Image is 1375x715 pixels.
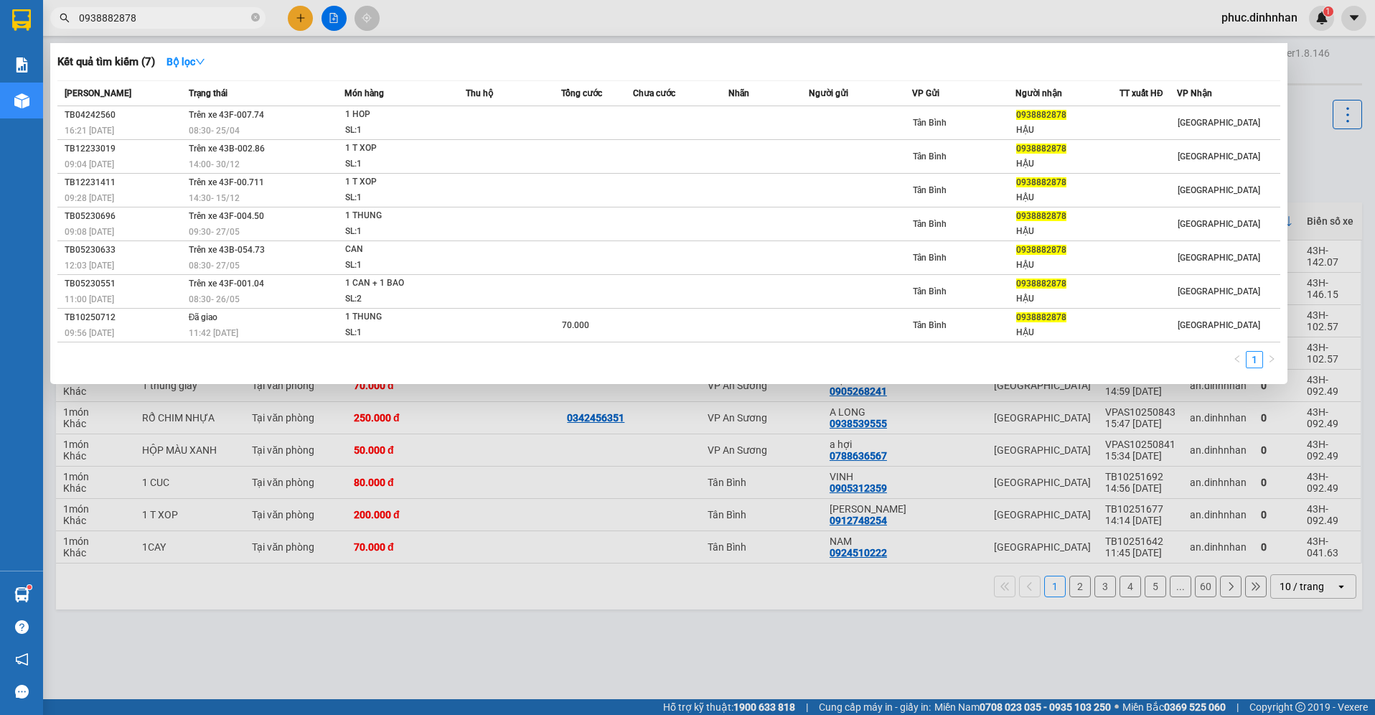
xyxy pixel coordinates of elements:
div: HẬU [1016,156,1118,172]
span: [GEOGRAPHIC_DATA] [1178,219,1260,229]
img: warehouse-icon [14,587,29,602]
span: 14:30 - 15/12 [189,193,240,203]
span: [GEOGRAPHIC_DATA] [1178,185,1260,195]
div: TB10250712 [65,310,184,325]
span: [GEOGRAPHIC_DATA] [1178,320,1260,330]
span: Trên xe 43F-00.711 [189,177,264,187]
div: HẬU [1016,190,1118,205]
span: Tân Bình [913,219,947,229]
span: Trên xe 43F-001.04 [189,279,264,289]
div: HẬU [1016,258,1118,273]
span: 0938882878 [1016,279,1066,289]
div: 1 T XOP [345,141,453,156]
div: SL: 1 [345,190,453,206]
div: HẬU [1016,224,1118,239]
span: Tổng cước [561,88,602,98]
li: 1 [1246,351,1263,368]
div: SL: 2 [345,291,453,307]
div: SL: 1 [345,325,453,341]
div: 1 CAN + 1 BAO [345,276,453,291]
span: search [60,13,70,23]
span: 08:30 - 27/05 [189,261,240,271]
span: Trên xe 43B-054.73 [189,245,265,255]
span: [PERSON_NAME] [65,88,131,98]
span: [GEOGRAPHIC_DATA] [1178,151,1260,162]
span: 09:08 [DATE] [65,227,114,237]
div: SL: 1 [345,258,453,274]
span: Tân Bình [913,118,947,128]
a: 1 [1247,352,1262,368]
span: 16:21 [DATE] [65,126,114,136]
span: [GEOGRAPHIC_DATA] [1178,253,1260,263]
span: Tân Bình [913,185,947,195]
span: 08:30 - 25/04 [189,126,240,136]
span: 11:00 [DATE] [65,294,114,304]
span: Người gửi [809,88,848,98]
div: SL: 1 [345,224,453,240]
span: VP Nhận [1177,88,1212,98]
div: TB12231411 [65,175,184,190]
span: Trên xe 43F-007.74 [189,110,264,120]
div: HẬU [1016,325,1118,340]
button: left [1229,351,1246,368]
span: Chưa cước [633,88,675,98]
li: Previous Page [1229,351,1246,368]
span: Thu hộ [466,88,493,98]
span: 11:42 [DATE] [189,328,238,338]
span: 09:56 [DATE] [65,328,114,338]
div: TB04242560 [65,108,184,123]
span: left [1233,355,1242,363]
span: close-circle [251,11,260,25]
span: close-circle [251,13,260,22]
span: 12:03 [DATE] [65,261,114,271]
span: 0938882878 [1016,177,1066,187]
span: 09:04 [DATE] [65,159,114,169]
div: CAN [345,242,453,258]
li: Next Page [1263,351,1280,368]
div: TB05230696 [65,209,184,224]
span: 0938882878 [1016,245,1066,255]
button: right [1263,351,1280,368]
div: HẬU [1016,291,1118,307]
span: Trạng thái [189,88,227,98]
span: 08:30 - 26/05 [189,294,240,304]
span: down [195,57,205,67]
span: 09:30 - 27/05 [189,227,240,237]
span: 0938882878 [1016,110,1066,120]
span: Nhãn [728,88,749,98]
strong: Bộ lọc [166,56,205,67]
span: Tân Bình [913,286,947,296]
span: Tân Bình [913,253,947,263]
div: TB12233019 [65,141,184,156]
div: HẬU [1016,123,1118,138]
sup: 1 [27,585,32,589]
h3: Kết quả tìm kiếm ( 7 ) [57,55,155,70]
span: TT xuất HĐ [1120,88,1163,98]
span: notification [15,653,29,666]
span: Trên xe 43B-002.86 [189,144,265,154]
div: SL: 1 [345,123,453,139]
span: question-circle [15,620,29,634]
img: warehouse-icon [14,93,29,108]
span: right [1267,355,1276,363]
span: [GEOGRAPHIC_DATA] [1178,286,1260,296]
button: Bộ lọcdown [155,50,217,73]
span: Trên xe 43F-004.50 [189,211,264,221]
span: 0938882878 [1016,211,1066,221]
div: 1 HOP [345,107,453,123]
span: message [15,685,29,698]
div: TB05230551 [65,276,184,291]
img: logo-vxr [12,9,31,31]
span: VP Gửi [912,88,939,98]
span: Món hàng [344,88,384,98]
span: Đã giao [189,312,218,322]
span: Người nhận [1015,88,1062,98]
span: Tân Bình [913,320,947,330]
img: solution-icon [14,57,29,73]
span: 70.000 [562,320,589,330]
span: Tân Bình [913,151,947,162]
div: SL: 1 [345,156,453,172]
span: 09:28 [DATE] [65,193,114,203]
div: 1 T XOP [345,174,453,190]
span: 0938882878 [1016,144,1066,154]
